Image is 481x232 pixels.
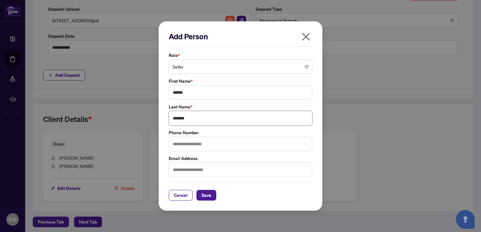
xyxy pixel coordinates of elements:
[169,155,312,162] label: Email Address
[305,65,308,69] span: close-circle
[169,78,312,85] label: First Name
[301,32,311,42] span: close
[169,31,312,41] h2: Add Person
[196,190,216,201] button: Save
[169,103,312,110] label: Last Name
[201,190,211,200] span: Save
[174,190,188,200] span: Cancel
[169,52,312,59] label: Role
[169,190,193,201] button: Cancel
[173,61,308,73] span: Seller
[169,129,312,136] label: Phone Number
[456,210,475,229] button: Open asap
